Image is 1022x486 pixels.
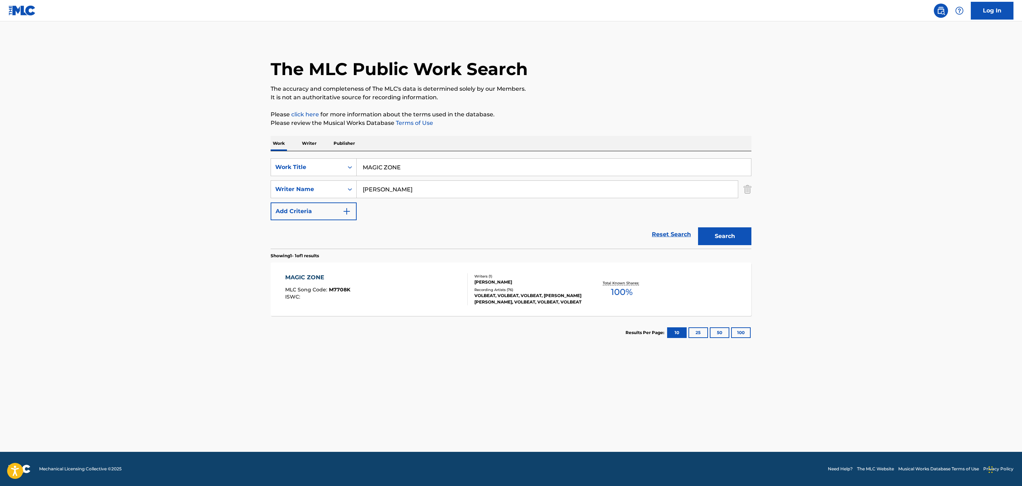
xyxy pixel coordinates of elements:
[611,286,633,299] span: 100 %
[271,253,319,259] p: Showing 1 - 1 of 1 results
[698,227,751,245] button: Search
[667,327,687,338] button: 10
[474,279,582,285] div: [PERSON_NAME]
[271,93,751,102] p: It is not an authoritative source for recording information.
[857,466,894,472] a: The MLC Website
[986,452,1022,486] iframe: Chat Widget
[9,5,36,16] img: MLC Logo
[39,466,122,472] span: Mechanical Licensing Collective © 2025
[688,327,708,338] button: 25
[898,466,979,472] a: Musical Works Database Terms of Use
[828,466,853,472] a: Need Help?
[474,292,582,305] div: VOLBEAT, VOLBEAT, VOLBEAT, [PERSON_NAME] [PERSON_NAME], VOLBEAT, VOLBEAT, VOLBEAT
[275,163,339,171] div: Work Title
[971,2,1013,20] a: Log In
[983,466,1013,472] a: Privacy Policy
[271,263,751,316] a: MAGIC ZONEMLC Song Code:M7708KISWC:Writers (1)[PERSON_NAME]Recording Artists (76)VOLBEAT, VOLBEAT...
[603,280,641,286] p: Total Known Shares:
[271,119,751,127] p: Please review the Musical Works Database
[271,85,751,93] p: The accuracy and completeness of The MLC's data is determined solely by our Members.
[648,227,694,242] a: Reset Search
[285,294,302,300] span: ISWC :
[342,207,351,216] img: 9d2ae6d4665cec9f34b9.svg
[271,202,357,220] button: Add Criteria
[9,465,31,473] img: logo
[271,158,751,249] form: Search Form
[271,136,287,151] p: Work
[291,111,319,118] a: click here
[331,136,357,151] p: Publisher
[710,327,729,338] button: 50
[955,6,964,15] img: help
[744,180,751,198] img: Delete Criterion
[394,120,433,126] a: Terms of Use
[271,110,751,119] p: Please for more information about the terms used in the database.
[937,6,945,15] img: search
[626,329,666,336] p: Results Per Page:
[934,4,948,18] a: Public Search
[474,287,582,292] div: Recording Artists ( 76 )
[285,273,350,282] div: MAGIC ZONE
[285,286,329,293] span: MLC Song Code :
[329,286,350,293] span: M7708K
[275,185,339,194] div: Writer Name
[731,327,751,338] button: 100
[474,274,582,279] div: Writers ( 1 )
[271,58,528,80] h1: The MLC Public Work Search
[989,459,993,480] div: Drag
[952,4,967,18] div: Help
[300,136,319,151] p: Writer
